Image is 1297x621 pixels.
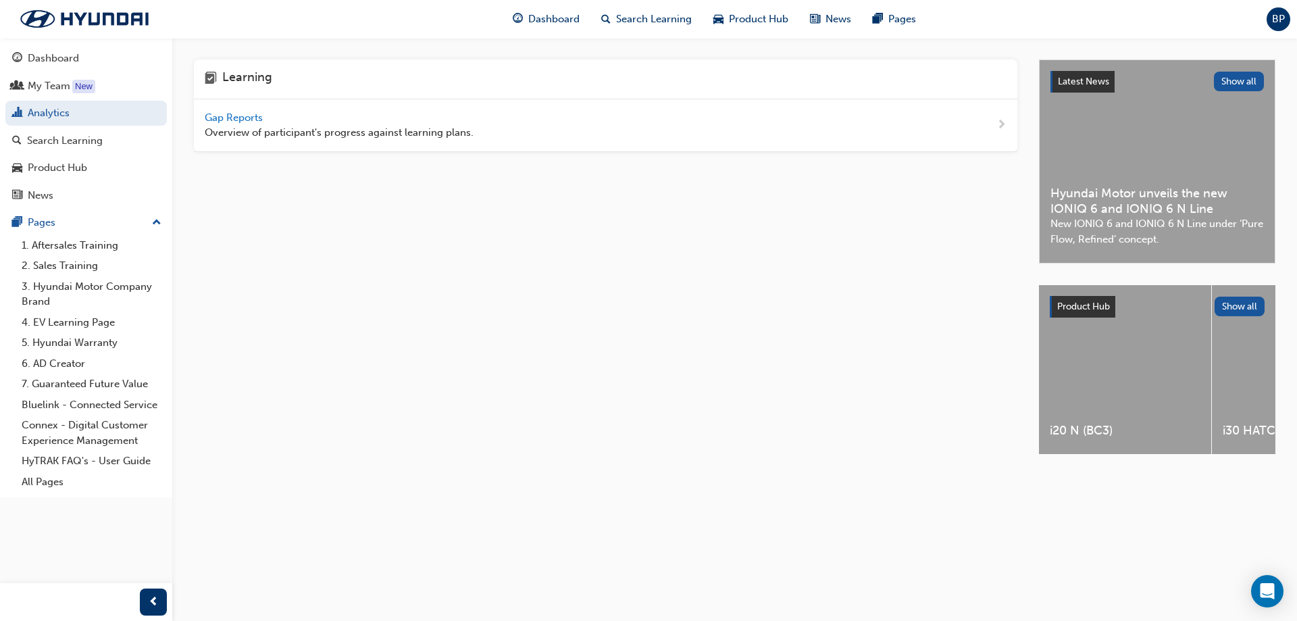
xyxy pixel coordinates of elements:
a: News [5,183,167,208]
a: car-iconProduct Hub [703,5,799,33]
a: 2. Sales Training [16,255,167,276]
span: BP [1272,11,1285,27]
span: Dashboard [528,11,580,27]
span: learning-icon [205,70,217,88]
a: Gap Reports Overview of participant's progress against learning plans.next-icon [194,99,1017,152]
span: pages-icon [873,11,883,28]
span: search-icon [12,135,22,147]
a: Latest NewsShow allHyundai Motor unveils the new IONIQ 6 and IONIQ 6 N LineNew IONIQ 6 and IONIQ ... [1039,59,1275,264]
a: 4. EV Learning Page [16,312,167,333]
button: Pages [5,210,167,235]
div: Tooltip anchor [72,80,95,93]
div: Pages [28,215,55,230]
a: All Pages [16,472,167,493]
a: Dashboard [5,46,167,71]
a: HyTRAK FAQ's - User Guide [16,451,167,472]
a: Product Hub [5,155,167,180]
h4: Learning [222,70,272,88]
span: Gap Reports [205,111,265,124]
span: next-icon [996,117,1007,134]
a: news-iconNews [799,5,862,33]
span: up-icon [152,214,161,232]
a: Product HubShow all [1050,296,1265,318]
span: chart-icon [12,107,22,120]
span: New IONIQ 6 and IONIQ 6 N Line under ‘Pure Flow, Refined’ concept. [1050,216,1264,247]
a: pages-iconPages [862,5,927,33]
div: My Team [28,78,70,94]
span: Overview of participant's progress against learning plans. [205,125,474,141]
div: Search Learning [27,133,103,149]
a: guage-iconDashboard [502,5,590,33]
span: search-icon [601,11,611,28]
span: guage-icon [12,53,22,65]
a: My Team [5,74,167,99]
span: pages-icon [12,217,22,229]
a: Analytics [5,101,167,126]
span: Pages [888,11,916,27]
a: 5. Hyundai Warranty [16,332,167,353]
button: DashboardMy TeamAnalyticsSearch LearningProduct HubNews [5,43,167,210]
span: people-icon [12,80,22,93]
a: Latest NewsShow all [1050,71,1264,93]
a: 1. Aftersales Training [16,235,167,256]
div: Product Hub [28,160,87,176]
a: 6. AD Creator [16,353,167,374]
a: Bluelink - Connected Service [16,395,167,416]
span: Product Hub [729,11,788,27]
span: Search Learning [616,11,692,27]
button: Show all [1215,297,1265,316]
div: Dashboard [28,51,79,66]
div: News [28,188,53,203]
span: Hyundai Motor unveils the new IONIQ 6 and IONIQ 6 N Line [1050,186,1264,216]
button: BP [1267,7,1290,31]
span: Product Hub [1057,301,1110,312]
a: i20 N (BC3) [1039,285,1211,454]
span: car-icon [713,11,723,28]
span: car-icon [12,162,22,174]
button: Show all [1214,72,1265,91]
span: news-icon [12,190,22,202]
a: search-iconSearch Learning [590,5,703,33]
span: News [825,11,851,27]
img: Trak [7,5,162,33]
span: prev-icon [149,594,159,611]
div: Open Intercom Messenger [1251,575,1283,607]
span: Latest News [1058,76,1109,87]
span: i20 N (BC3) [1050,423,1200,439]
span: guage-icon [513,11,523,28]
a: Search Learning [5,128,167,153]
a: 3. Hyundai Motor Company Brand [16,276,167,312]
a: 7. Guaranteed Future Value [16,374,167,395]
span: news-icon [810,11,820,28]
a: Connex - Digital Customer Experience Management [16,415,167,451]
